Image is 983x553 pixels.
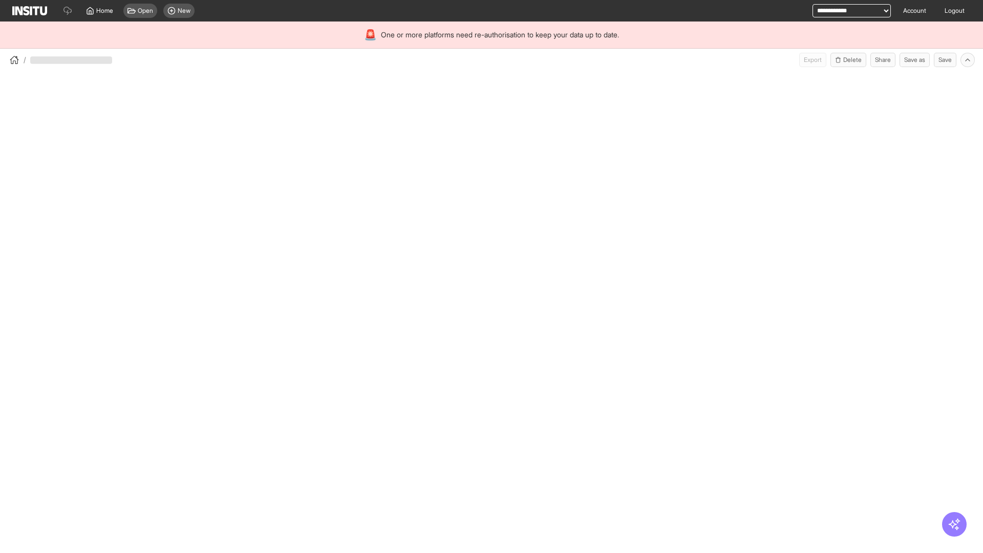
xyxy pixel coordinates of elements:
[178,7,190,15] span: New
[934,53,956,67] button: Save
[900,53,930,67] button: Save as
[96,7,113,15] span: Home
[364,28,377,42] div: 🚨
[8,54,26,66] button: /
[830,53,866,67] button: Delete
[799,53,826,67] button: Export
[138,7,153,15] span: Open
[12,6,47,15] img: Logo
[799,53,826,67] span: Can currently only export from Insights reports.
[24,55,26,65] span: /
[870,53,895,67] button: Share
[381,30,619,40] span: One or more platforms need re-authorisation to keep your data up to date.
